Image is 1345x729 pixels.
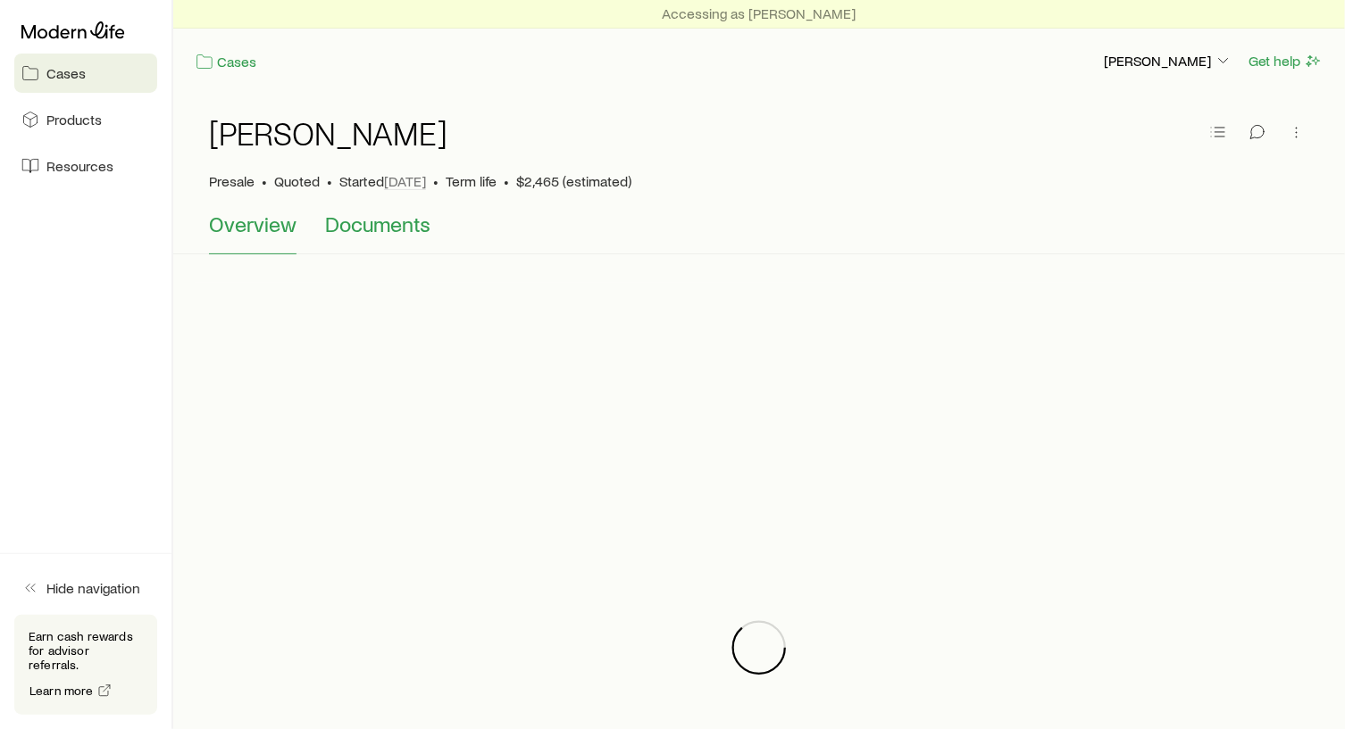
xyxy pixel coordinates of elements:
[327,172,332,190] span: •
[433,172,439,190] span: •
[14,54,157,93] a: Cases
[14,568,157,608] button: Hide navigation
[262,172,267,190] span: •
[209,172,255,190] p: Presale
[1104,52,1232,70] p: [PERSON_NAME]
[14,100,157,139] a: Products
[46,111,102,128] span: Products
[209,211,297,236] span: Overview
[274,172,320,190] span: Quoted
[1103,51,1233,72] button: [PERSON_NAME]
[384,172,426,190] span: [DATE]
[14,146,157,186] a: Resources
[325,211,430,236] span: Documents
[29,629,143,672] p: Earn cash rewards for advisor referrals.
[209,211,1309,254] div: Case details tabs
[14,615,157,715] div: Earn cash rewards for advisor referrals.Learn more
[29,684,94,697] span: Learn more
[663,4,856,22] p: Accessing as [PERSON_NAME]
[209,115,447,151] h1: [PERSON_NAME]
[504,172,509,190] span: •
[46,579,140,597] span: Hide navigation
[46,157,113,175] span: Resources
[516,172,631,190] span: $2,465 (estimated)
[446,172,497,190] span: Term life
[339,172,426,190] p: Started
[46,64,86,82] span: Cases
[195,52,257,72] a: Cases
[1248,51,1324,71] button: Get help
